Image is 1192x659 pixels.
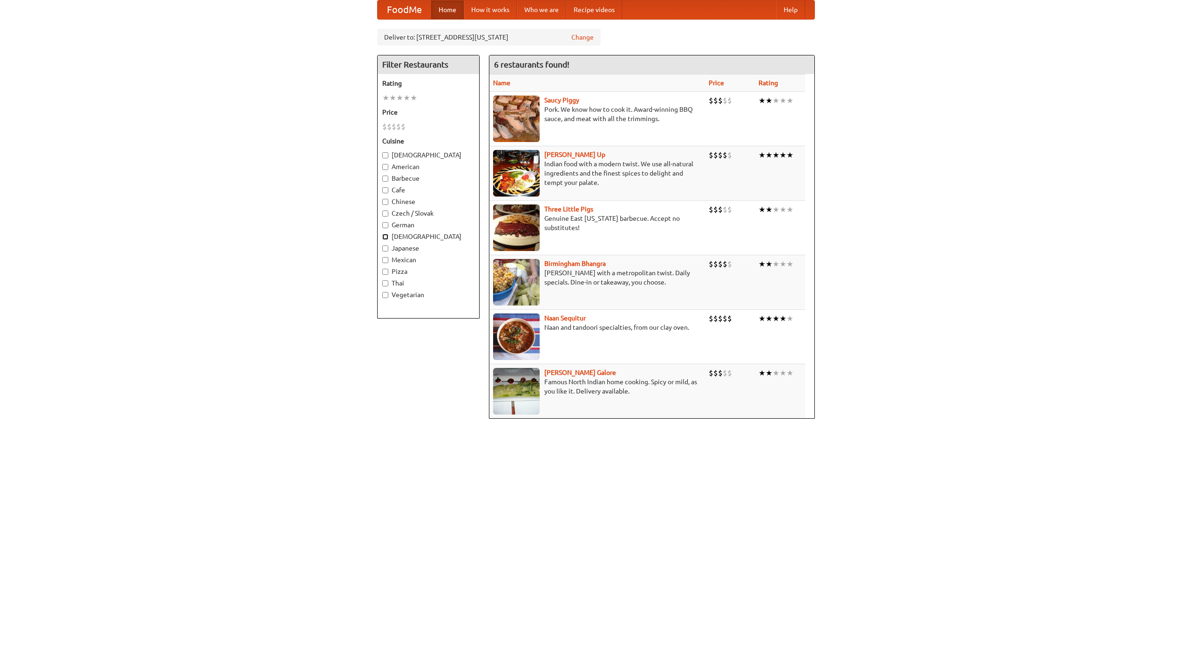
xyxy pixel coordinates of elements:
[493,323,701,332] p: Naan and tandoori specialties, from our clay oven.
[723,95,727,106] li: $
[544,96,579,104] a: Saucy Piggy
[779,313,786,324] li: ★
[779,95,786,106] li: ★
[382,79,474,88] h5: Rating
[517,0,566,19] a: Who we are
[396,122,401,132] li: $
[779,259,786,269] li: ★
[779,368,786,378] li: ★
[727,95,732,106] li: $
[493,159,701,187] p: Indian food with a modern twist. We use all-natural ingredients and the finest spices to delight ...
[382,232,474,241] label: [DEMOGRAPHIC_DATA]
[494,60,569,69] ng-pluralize: 6 restaurants found!
[382,234,388,240] input: [DEMOGRAPHIC_DATA]
[759,204,765,215] li: ★
[382,185,474,195] label: Cafe
[571,33,594,42] a: Change
[382,209,474,218] label: Czech / Slovak
[765,313,772,324] li: ★
[493,204,540,251] img: littlepigs.jpg
[713,95,718,106] li: $
[786,150,793,160] li: ★
[759,79,778,87] a: Rating
[378,55,479,74] h4: Filter Restaurants
[382,176,388,182] input: Barbecue
[382,162,474,171] label: American
[723,313,727,324] li: $
[776,0,805,19] a: Help
[786,368,793,378] li: ★
[709,313,713,324] li: $
[772,150,779,160] li: ★
[493,95,540,142] img: saucy.jpg
[772,313,779,324] li: ★
[709,150,713,160] li: $
[786,95,793,106] li: ★
[493,105,701,123] p: Pork. We know how to cook it. Award-winning BBQ sauce, and meat with all the trimmings.
[544,260,606,267] b: Birmingham Bhangra
[544,314,586,322] a: Naan Sequitur
[544,151,605,158] a: [PERSON_NAME] Up
[727,368,732,378] li: $
[382,245,388,251] input: Japanese
[718,204,723,215] li: $
[493,313,540,360] img: naansequitur.jpg
[713,368,718,378] li: $
[382,211,388,217] input: Czech / Slovak
[723,259,727,269] li: $
[396,93,403,103] li: ★
[779,204,786,215] li: ★
[786,204,793,215] li: ★
[786,259,793,269] li: ★
[493,214,701,232] p: Genuine East [US_STATE] barbecue. Accept no substitutes!
[786,313,793,324] li: ★
[382,152,388,158] input: [DEMOGRAPHIC_DATA]
[493,368,540,414] img: currygalore.jpg
[718,313,723,324] li: $
[779,150,786,160] li: ★
[382,255,474,265] label: Mexican
[709,368,713,378] li: $
[765,150,772,160] li: ★
[382,150,474,160] label: [DEMOGRAPHIC_DATA]
[387,122,392,132] li: $
[727,204,732,215] li: $
[382,174,474,183] label: Barbecue
[464,0,517,19] a: How it works
[493,377,701,396] p: Famous North Indian home cooking. Spicy or mild, as you like it. Delivery available.
[772,259,779,269] li: ★
[718,368,723,378] li: $
[493,259,540,306] img: bhangra.jpg
[382,136,474,146] h5: Cuisine
[759,259,765,269] li: ★
[382,199,388,205] input: Chinese
[544,369,616,376] b: [PERSON_NAME] Galore
[382,122,387,132] li: $
[389,93,396,103] li: ★
[382,108,474,117] h5: Price
[709,79,724,87] a: Price
[544,205,593,213] a: Three Little Pigs
[713,204,718,215] li: $
[759,368,765,378] li: ★
[493,79,510,87] a: Name
[382,220,474,230] label: German
[493,268,701,287] p: [PERSON_NAME] with a metropolitan twist. Daily specials. Dine-in or takeaway, you choose.
[765,95,772,106] li: ★
[382,267,474,276] label: Pizza
[727,313,732,324] li: $
[431,0,464,19] a: Home
[410,93,417,103] li: ★
[727,150,732,160] li: $
[709,204,713,215] li: $
[772,204,779,215] li: ★
[377,29,601,46] div: Deliver to: [STREET_ADDRESS][US_STATE]
[403,93,410,103] li: ★
[713,259,718,269] li: $
[382,280,388,286] input: Thai
[382,257,388,263] input: Mexican
[765,259,772,269] li: ★
[709,95,713,106] li: $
